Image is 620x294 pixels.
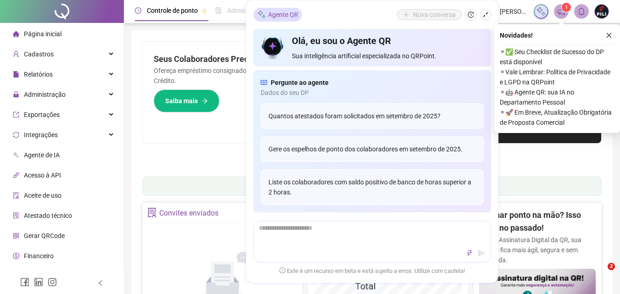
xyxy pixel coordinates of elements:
h2: Seus Colaboradores Precisam de Apoio Financeiro? [154,53,361,66]
span: 1 [565,4,568,11]
span: Atestado técnico [24,212,72,219]
span: Relatórios [24,71,53,78]
span: 2 [608,263,615,270]
div: Agente QR [253,8,302,22]
span: bell [577,7,586,16]
span: Admissão digital [227,7,274,14]
span: instagram [48,277,57,287]
span: linkedin [34,277,43,287]
span: ⚬ ✅ Seu Checklist de Sucesso do DP está disponível [500,47,614,67]
span: home [13,31,19,37]
sup: 1 [562,3,571,12]
span: Agente de IA [24,151,60,159]
div: Convites enviados [159,205,218,221]
img: sparkle-icon.fc2bf0ac1784a2077858766a79e2daf3.svg [536,6,546,17]
iframe: Intercom live chat [589,263,611,285]
span: exclamation-circle [279,267,285,273]
span: Gerar QRCode [24,232,65,239]
span: audit [13,192,19,199]
span: arrow-right [201,98,208,104]
span: read [261,78,267,88]
span: history [468,11,474,18]
span: Dados do seu DP [261,88,484,98]
span: dollar [13,253,19,259]
span: user-add [13,51,19,57]
span: Administração [24,91,66,98]
span: api [13,172,19,178]
span: solution [13,212,19,219]
span: Exportações [24,111,60,118]
span: Financeiro [24,252,54,260]
span: Aceite de uso [24,192,61,199]
img: 57922 [595,5,609,18]
div: Quantos atestados foram solicitados em setembro de 2025? [261,103,484,129]
span: sync [13,132,19,138]
p: Ofereça empréstimo consignado e antecipação salarial com o QRPoint Crédito. [154,66,361,86]
span: file-done [215,7,222,14]
span: Pergunte ao agente [271,78,329,88]
span: solution [147,208,157,217]
span: export [13,111,19,118]
span: clock-circle [135,7,141,14]
button: thunderbolt [464,248,475,259]
span: Sua inteligência artificial especializada no QRPoint. [292,51,483,61]
span: file [13,71,19,78]
span: pushpin [201,8,207,14]
img: icon [261,34,285,61]
span: [PERSON_NAME] [500,6,528,17]
div: Gere os espelhos de ponto dos colaboradores em setembro de 2025. [261,136,484,162]
span: ⚬ Vale Lembrar: Política de Privacidade e LGPD na QRPoint [500,67,614,87]
span: Novidades ! [500,30,533,40]
img: sparkle-icon.fc2bf0ac1784a2077858766a79e2daf3.svg [257,10,266,19]
button: Saiba mais [154,89,219,112]
span: close [606,32,612,39]
span: Acesso à API [24,172,61,179]
span: Este é um recurso em beta e está sujeito a erros. Utilize com cautela! [279,266,465,276]
h4: Olá, eu sou o Agente QR [292,34,483,47]
div: Liste os colaboradores com saldo positivo de banco de horas superior a 2 horas. [261,169,484,205]
span: Cadastros [24,50,54,58]
span: ⚬ 🚀 Em Breve, Atualização Obrigatória de Proposta Comercial [500,107,614,128]
span: Página inicial [24,30,61,38]
span: lock [13,91,19,98]
span: shrink [482,11,489,18]
span: Controle de ponto [147,7,198,14]
span: thunderbolt [466,250,473,256]
span: ⚬ 🤖 Agente QR: sua IA no Departamento Pessoal [500,87,614,107]
span: Saiba mais [165,96,198,106]
button: send [476,248,487,259]
h2: Assinar ponto na mão? Isso ficou no passado! [479,209,596,235]
span: facebook [20,277,29,287]
button: Nova conversa [397,9,462,20]
span: notification [557,7,565,16]
p: Com a Assinatura Digital da QR, sua gestão fica mais ágil, segura e sem papelada. [479,235,596,265]
span: qrcode [13,233,19,239]
span: left [97,280,104,286]
span: Integrações [24,131,58,139]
